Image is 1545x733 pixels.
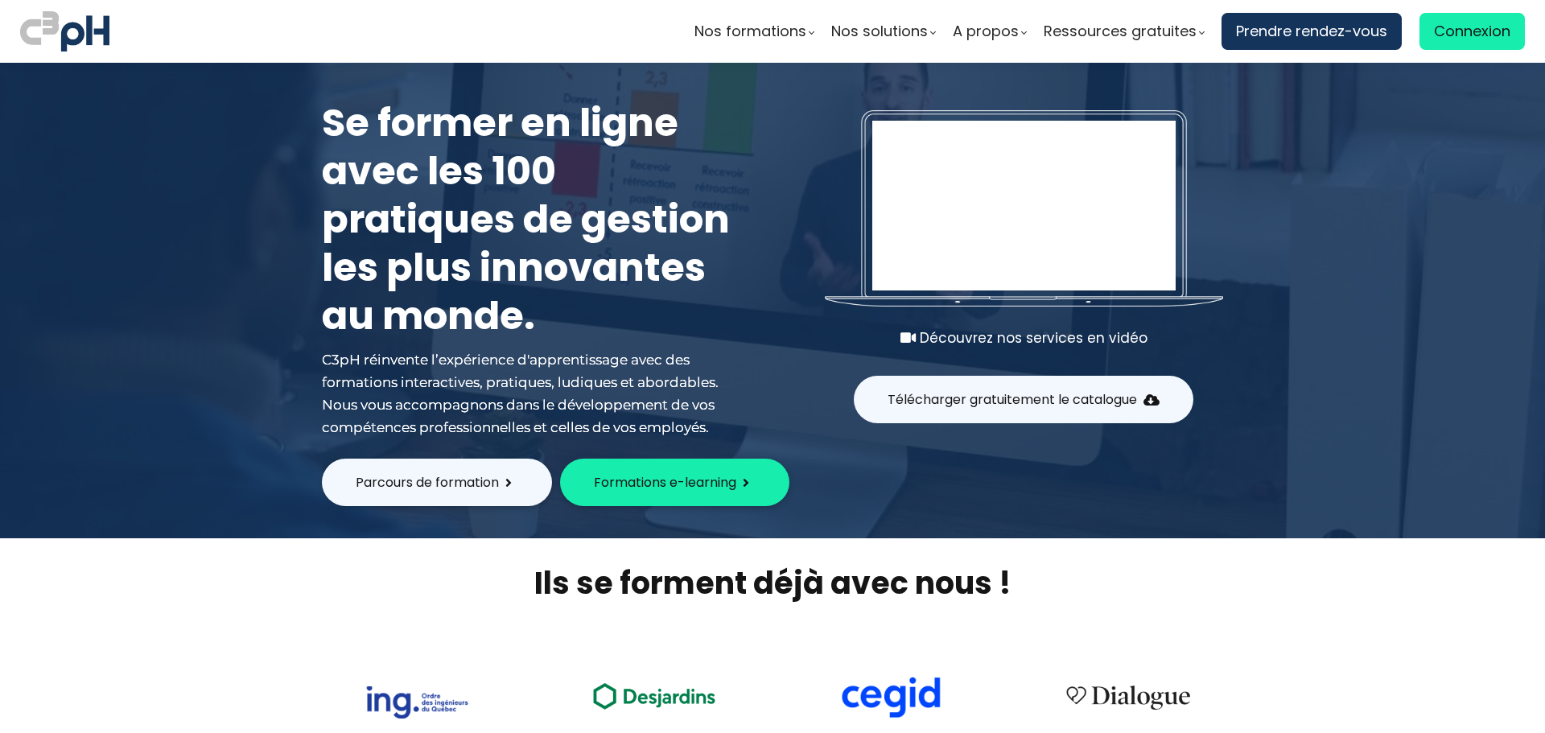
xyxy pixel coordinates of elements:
[1434,19,1510,43] span: Connexion
[694,19,806,43] span: Nos formations
[356,472,499,492] span: Parcours de formation
[20,8,109,55] img: logo C3PH
[322,459,552,506] button: Parcours de formation
[839,677,942,719] img: cdf238afa6e766054af0b3fe9d0794df.png
[854,376,1193,423] button: Télécharger gratuitement le catalogue
[1044,19,1197,43] span: Ressources gratuites
[302,562,1243,603] h2: Ils se forment déjà avec nous !
[953,19,1019,43] span: A propos
[1056,675,1201,719] img: 4cbfeea6ce3138713587aabb8dcf64fe.png
[560,459,789,506] button: Formations e-learning
[825,327,1223,349] div: Découvrez nos services en vidéo
[582,673,727,718] img: ea49a208ccc4d6e7deb170dc1c457f3b.png
[831,19,928,43] span: Nos solutions
[1419,13,1525,50] a: Connexion
[322,99,740,340] h1: Se former en ligne avec les 100 pratiques de gestion les plus innovantes au monde.
[1236,19,1387,43] span: Prendre rendez-vous
[1222,13,1402,50] a: Prendre rendez-vous
[365,686,468,719] img: 73f878ca33ad2a469052bbe3fa4fd140.png
[322,348,740,439] div: C3pH réinvente l’expérience d'apprentissage avec des formations interactives, pratiques, ludiques...
[594,472,736,492] span: Formations e-learning
[888,389,1137,410] span: Télécharger gratuitement le catalogue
